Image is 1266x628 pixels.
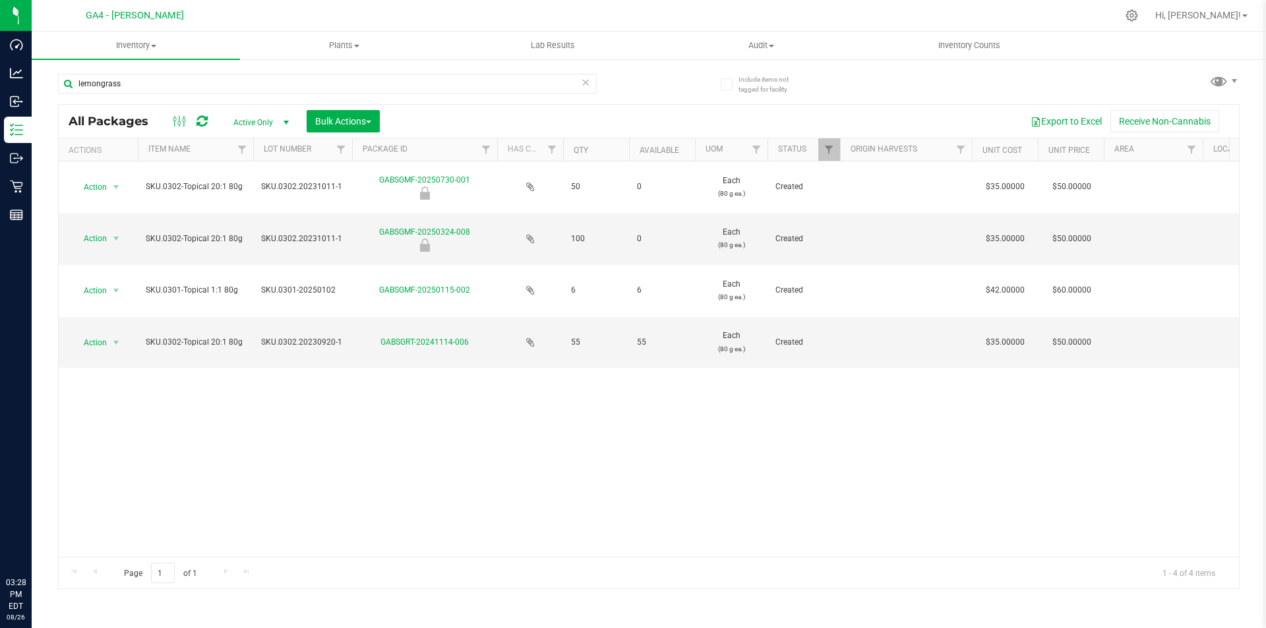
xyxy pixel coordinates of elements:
a: Filter [950,138,972,161]
span: select [108,333,125,352]
a: Filter [1181,138,1203,161]
a: GABSGMF-20250115-002 [379,285,470,295]
p: (80 g ea.) [703,239,760,251]
span: select [108,229,125,248]
span: Each [703,329,760,355]
input: 1 [151,563,175,583]
div: Newly Received [350,239,499,252]
a: Package ID [363,144,407,154]
span: 100 [571,233,621,245]
a: Audit [657,32,865,59]
span: 6 [637,284,687,297]
a: Filter [231,138,253,161]
a: Available [640,146,679,155]
inline-svg: Inbound [10,95,23,108]
p: 03:28 PM EDT [6,577,26,612]
span: $60.00000 [1046,281,1098,300]
button: Export to Excel [1022,110,1110,132]
span: Action [72,281,107,300]
span: $50.00000 [1046,177,1098,196]
inline-svg: Outbound [10,152,23,165]
p: (80 g ea.) [703,343,760,355]
span: Clear [581,74,590,91]
span: select [108,281,125,300]
span: 1 - 4 of 4 items [1152,563,1226,583]
a: GABSGMF-20250730-001 [379,175,470,185]
span: Hi, [PERSON_NAME]! [1155,10,1241,20]
span: Audit [657,40,864,51]
a: Unit Cost [982,146,1022,155]
span: Include items not tagged for facility [738,74,804,94]
a: Qty [574,146,588,155]
span: SKU.0302-Topical 20:1 80g [146,336,245,349]
td: $42.00000 [972,265,1038,317]
a: Inventory [32,32,240,59]
span: 50 [571,181,621,193]
iframe: Resource center [13,523,53,562]
button: Bulk Actions [307,110,380,132]
span: 6 [571,284,621,297]
span: 55 [571,336,621,349]
div: Newly Received [350,186,499,200]
div: Actions [69,146,133,155]
span: SKU.0302.20231011-1 [261,181,344,193]
a: Filter [330,138,352,161]
span: Created [775,284,832,297]
span: $50.00000 [1046,333,1098,352]
span: SKU.0302-Topical 20:1 80g [146,181,245,193]
a: Filter [818,138,840,161]
span: Lab Results [513,40,593,51]
a: GABSGRT-20241114-006 [380,337,469,347]
span: Action [72,229,107,248]
a: Filter [475,138,497,161]
span: Inventory Counts [920,40,1018,51]
span: Each [703,278,760,303]
input: Search Package ID, Item Name, SKU, Lot or Part Number... [58,74,597,94]
span: select [108,178,125,196]
span: Page of 1 [113,563,208,583]
a: Filter [541,138,563,161]
span: Created [775,336,832,349]
inline-svg: Dashboard [10,38,23,51]
span: Each [703,175,760,200]
a: Filter [746,138,768,161]
span: Plants [241,40,448,51]
a: Origin Harvests [851,144,917,154]
a: Unit Price [1048,146,1090,155]
span: Bulk Actions [315,116,371,127]
inline-svg: Retail [10,180,23,193]
a: Plants [240,32,448,59]
span: GA4 - [PERSON_NAME] [86,10,184,21]
div: Manage settings [1124,9,1140,22]
inline-svg: Analytics [10,67,23,80]
span: Action [72,333,107,352]
span: Inventory [32,40,240,51]
p: (80 g ea.) [703,291,760,303]
span: SKU.0301-20250102 [261,284,344,297]
span: SKU.0302-Topical 20:1 80g [146,233,245,245]
span: SKU.0302.20231011-1 [261,233,344,245]
a: Status [778,144,806,154]
inline-svg: Inventory [10,123,23,136]
a: Area [1114,144,1134,154]
a: Inventory Counts [865,32,1073,59]
td: $35.00000 [972,161,1038,214]
span: 0 [637,181,687,193]
td: $35.00000 [972,214,1038,266]
a: Lot Number [264,144,311,154]
p: 08/26 [6,612,26,622]
span: Created [775,181,832,193]
inline-svg: Reports [10,208,23,221]
span: SKU.0302.20230920-1 [261,336,344,349]
p: (80 g ea.) [703,187,760,200]
span: $50.00000 [1046,229,1098,248]
a: Location [1213,144,1250,154]
span: 55 [637,336,687,349]
span: All Packages [69,114,162,128]
td: $35.00000 [972,317,1038,368]
span: 0 [637,233,687,245]
a: Item Name [148,144,191,154]
button: Receive Non-Cannabis [1110,110,1219,132]
span: Action [72,178,107,196]
th: Has COA [497,138,563,161]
